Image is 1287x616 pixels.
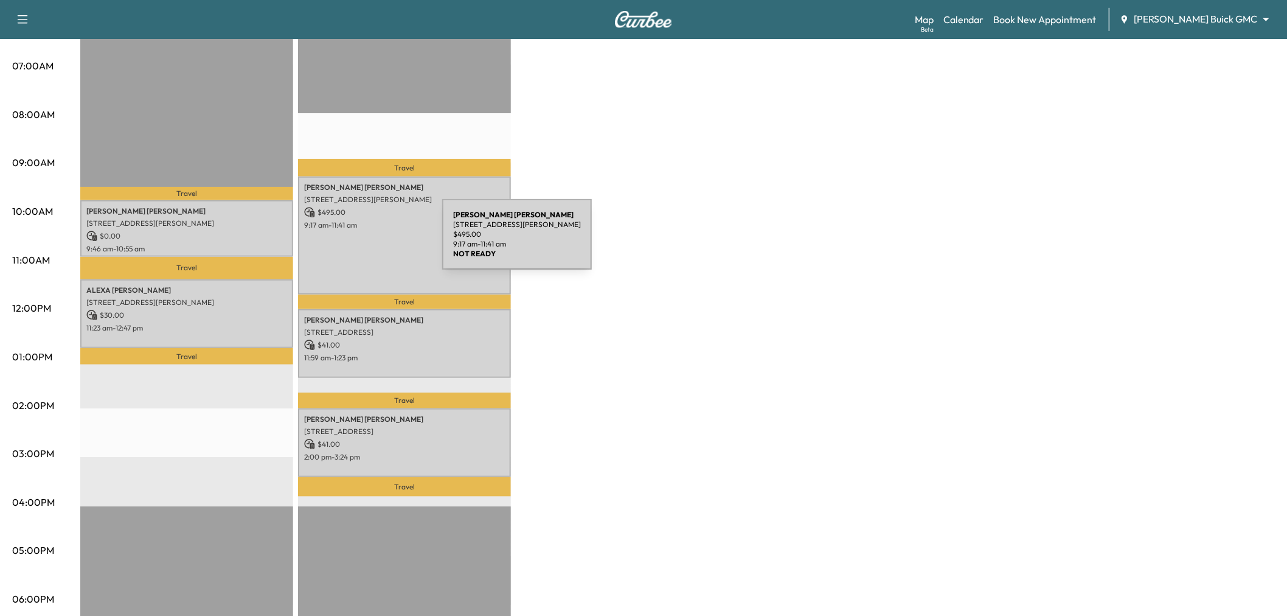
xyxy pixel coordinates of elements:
[298,295,511,309] p: Travel
[86,310,287,321] p: $ 30.00
[304,327,505,337] p: [STREET_ADDRESS]
[12,253,50,267] p: 11:00AM
[304,183,505,192] p: [PERSON_NAME] [PERSON_NAME]
[80,257,293,280] p: Travel
[12,495,55,509] p: 04:00PM
[12,58,54,73] p: 07:00AM
[304,427,505,436] p: [STREET_ADDRESS]
[304,439,505,450] p: $ 41.00
[12,107,55,122] p: 08:00AM
[915,12,934,27] a: MapBeta
[453,239,581,249] p: 9:17 am - 11:41 am
[304,195,505,205] p: [STREET_ADDRESS][PERSON_NAME]
[453,249,496,258] b: NOT READY
[86,206,287,216] p: [PERSON_NAME] [PERSON_NAME]
[86,285,287,295] p: ALEXA [PERSON_NAME]
[304,452,505,462] p: 2:00 pm - 3:24 pm
[298,393,511,408] p: Travel
[453,229,581,239] p: $ 495.00
[12,592,54,606] p: 06:00PM
[304,220,505,230] p: 9:17 am - 11:41 am
[298,477,511,497] p: Travel
[86,298,287,307] p: [STREET_ADDRESS][PERSON_NAME]
[12,204,53,219] p: 10:00AM
[304,353,505,363] p: 11:59 am - 1:23 pm
[86,219,287,228] p: [STREET_ADDRESS][PERSON_NAME]
[453,220,581,229] p: [STREET_ADDRESS][PERSON_NAME]
[86,231,287,242] p: $ 0.00
[12,446,54,461] p: 03:00PM
[12,301,51,315] p: 12:00PM
[12,155,55,170] p: 09:00AM
[80,187,293,200] p: Travel
[943,12,984,27] a: Calendar
[12,398,54,413] p: 02:00PM
[304,340,505,351] p: $ 41.00
[304,315,505,325] p: [PERSON_NAME] [PERSON_NAME]
[304,207,505,218] p: $ 495.00
[86,323,287,333] p: 11:23 am - 12:47 pm
[614,11,673,28] img: Curbee Logo
[12,543,54,558] p: 05:00PM
[994,12,1097,27] a: Book New Appointment
[921,25,934,34] div: Beta
[304,415,505,424] p: [PERSON_NAME] [PERSON_NAME]
[86,244,287,254] p: 9:46 am - 10:55 am
[12,349,52,364] p: 01:00PM
[453,210,574,219] b: [PERSON_NAME] [PERSON_NAME]
[1134,12,1258,26] span: [PERSON_NAME] Buick GMC
[298,159,511,176] p: Travel
[80,348,293,365] p: Travel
